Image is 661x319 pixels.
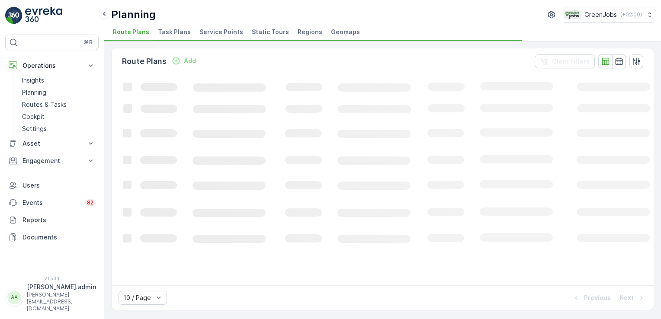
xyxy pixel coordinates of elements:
p: [PERSON_NAME].admin [27,283,96,291]
p: Operations [22,61,81,70]
button: GreenJobs(+02:00) [564,7,654,22]
span: Route Plans [113,28,149,36]
p: Events [22,198,80,207]
p: Insights [22,76,44,85]
span: Regions [298,28,322,36]
button: AA[PERSON_NAME].admin[PERSON_NAME][EMAIL_ADDRESS][DOMAIN_NAME] [5,283,99,312]
p: Previous [584,293,611,302]
span: v 1.50.1 [5,276,99,281]
p: Settings [22,124,47,133]
span: Geomaps [331,28,360,36]
a: Documents [5,229,99,246]
button: Asset [5,135,99,152]
p: Add [184,57,196,65]
img: logo_light-DOdMpM7g.png [25,7,62,24]
a: Settings [19,123,99,135]
p: Next [619,293,634,302]
p: Routes & Tasks [22,100,67,109]
p: Route Plans [122,55,167,67]
span: Static Tours [252,28,289,36]
span: Service Points [199,28,243,36]
p: Engagement [22,156,81,165]
a: Planning [19,86,99,99]
p: ( +02:00 ) [620,11,642,18]
p: Planning [22,88,46,97]
p: Documents [22,233,95,242]
p: Planning [111,8,156,22]
p: [PERSON_NAME][EMAIL_ADDRESS][DOMAIN_NAME] [27,291,96,312]
button: Operations [5,57,99,74]
a: Insights [19,74,99,86]
button: Clear Filters [535,54,595,68]
p: Cockpit [22,112,45,121]
p: GreenJobs [584,10,617,19]
img: logo [5,7,22,24]
a: Routes & Tasks [19,99,99,111]
a: Reports [5,211,99,229]
img: Green_Jobs_Logo.png [564,10,581,19]
a: Cockpit [19,111,99,123]
button: Previous [571,293,612,303]
p: Asset [22,139,81,148]
p: Clear Filters [552,57,590,66]
p: ⌘B [84,39,93,46]
button: Next [619,293,647,303]
p: Users [22,181,95,190]
p: 82 [87,199,93,206]
button: Engagement [5,152,99,169]
a: Users [5,177,99,194]
button: Add [168,56,199,66]
div: AA [7,290,21,304]
p: Reports [22,216,95,224]
a: Events82 [5,194,99,211]
span: Task Plans [158,28,191,36]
